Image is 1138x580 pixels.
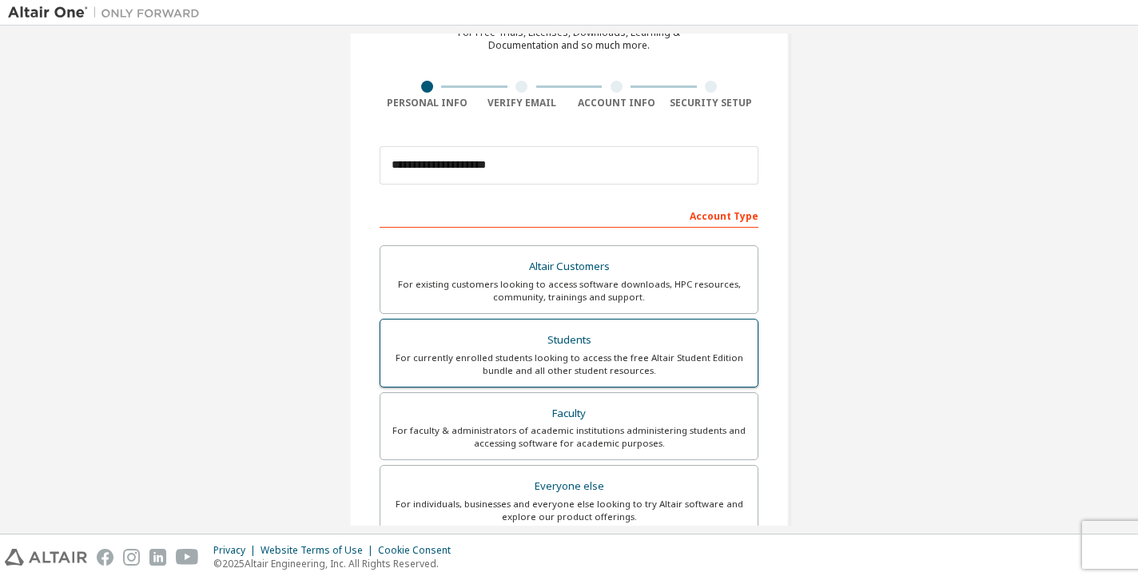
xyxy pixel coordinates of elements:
div: Students [390,329,748,352]
img: youtube.svg [176,549,199,566]
div: For faculty & administrators of academic institutions administering students and accessing softwa... [390,424,748,450]
div: Cookie Consent [378,544,460,557]
div: Altair Customers [390,256,748,278]
img: altair_logo.svg [5,549,87,566]
div: Account Type [380,202,758,228]
p: © 2025 Altair Engineering, Inc. All Rights Reserved. [213,557,460,570]
img: facebook.svg [97,549,113,566]
div: Faculty [390,403,748,425]
div: For Free Trials, Licenses, Downloads, Learning & Documentation and so much more. [458,26,680,52]
div: Verify Email [475,97,570,109]
div: For individuals, businesses and everyone else looking to try Altair software and explore our prod... [390,498,748,523]
div: For existing customers looking to access software downloads, HPC resources, community, trainings ... [390,278,748,304]
div: Security Setup [664,97,759,109]
div: Privacy [213,544,261,557]
div: Account Info [569,97,664,109]
img: linkedin.svg [149,549,166,566]
div: Everyone else [390,475,748,498]
div: For currently enrolled students looking to access the free Altair Student Edition bundle and all ... [390,352,748,377]
div: Website Terms of Use [261,544,378,557]
div: Personal Info [380,97,475,109]
img: instagram.svg [123,549,140,566]
img: Altair One [8,5,208,21]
